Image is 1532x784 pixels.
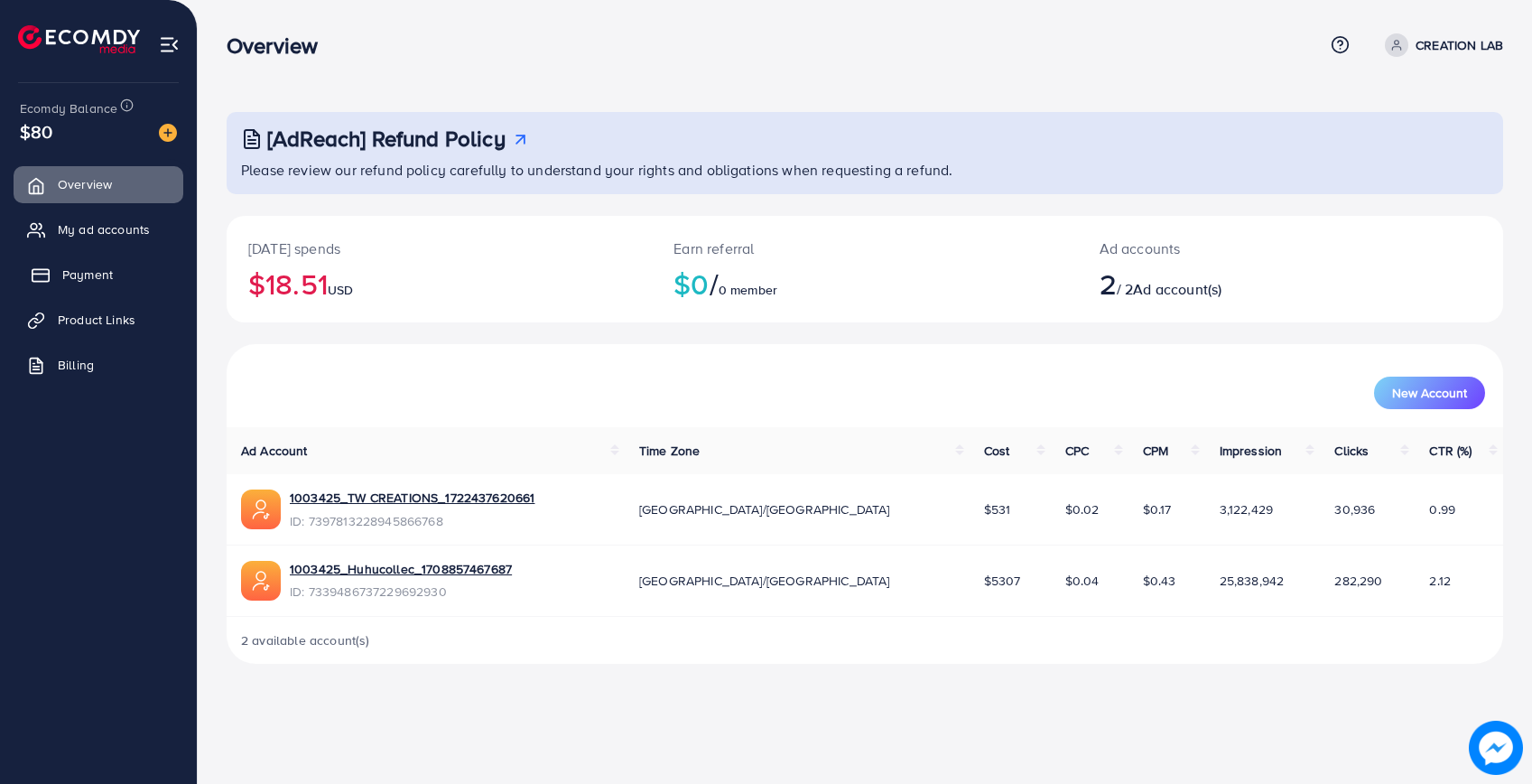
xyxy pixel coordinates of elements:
span: $0.04 [1065,572,1100,590]
span: $531 [984,500,1011,518]
span: $0.02 [1065,500,1100,518]
span: $0.17 [1143,500,1172,518]
p: CREATION LAB [1416,34,1503,56]
span: [GEOGRAPHIC_DATA]/[GEOGRAPHIC_DATA] [639,500,890,518]
span: 2.12 [1429,572,1451,590]
span: / [710,263,719,304]
span: 282,290 [1334,572,1382,590]
span: ID: 7339486737229692930 [290,583,512,601]
span: ID: 7397813228945866768 [290,512,534,530]
span: 2 [1100,263,1117,304]
span: Product Links [58,311,135,329]
span: CPC [1065,442,1089,460]
span: Payment [62,266,113,284]
img: image [1469,721,1523,775]
span: My ad accounts [58,220,150,238]
h3: [AdReach] Refund Policy [267,126,506,152]
span: 3,122,429 [1220,500,1273,518]
img: logo [18,25,140,53]
p: Please review our refund policy carefully to understand your rights and obligations when requesti... [241,159,1492,181]
span: $80 [20,118,52,145]
a: Overview [14,166,183,202]
span: Time Zone [639,442,700,460]
img: ic-ads-acc.e4c84228.svg [241,561,281,601]
span: 2 available account(s) [241,631,370,649]
a: Billing [14,347,183,383]
p: Earn referral [673,238,1055,259]
h2: $18.51 [248,266,630,301]
img: ic-ads-acc.e4c84228.svg [241,490,281,529]
span: Impression [1220,442,1283,460]
span: Cost [984,442,1010,460]
a: Product Links [14,302,183,338]
img: image [159,124,177,142]
a: CREATION LAB [1378,33,1503,57]
span: 25,838,942 [1220,572,1285,590]
button: New Account [1374,377,1485,409]
span: Billing [58,356,94,374]
a: My ad accounts [14,211,183,247]
h2: $0 [673,266,1055,301]
span: 0 member [719,281,777,299]
span: 30,936 [1334,500,1375,518]
a: 1003425_TW CREATIONS_1722437620661 [290,489,534,507]
a: 1003425_Huhucollec_1708857467687 [290,560,512,578]
span: $0.43 [1143,572,1176,590]
span: Ad Account [241,442,308,460]
span: $5307 [984,572,1021,590]
span: USD [328,281,353,299]
p: Ad accounts [1100,238,1376,259]
span: [GEOGRAPHIC_DATA]/[GEOGRAPHIC_DATA] [639,572,890,590]
p: [DATE] spends [248,238,630,259]
a: Payment [14,257,183,293]
span: 0.99 [1429,500,1455,518]
span: Ad account(s) [1133,279,1221,299]
h2: / 2 [1100,266,1376,301]
span: CTR (%) [1429,442,1472,460]
span: CPM [1143,442,1168,460]
span: Ecomdy Balance [20,99,117,117]
h3: Overview [227,33,332,59]
span: New Account [1392,387,1467,399]
span: Overview [58,175,112,193]
img: menu [159,34,180,55]
span: Clicks [1334,442,1369,460]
